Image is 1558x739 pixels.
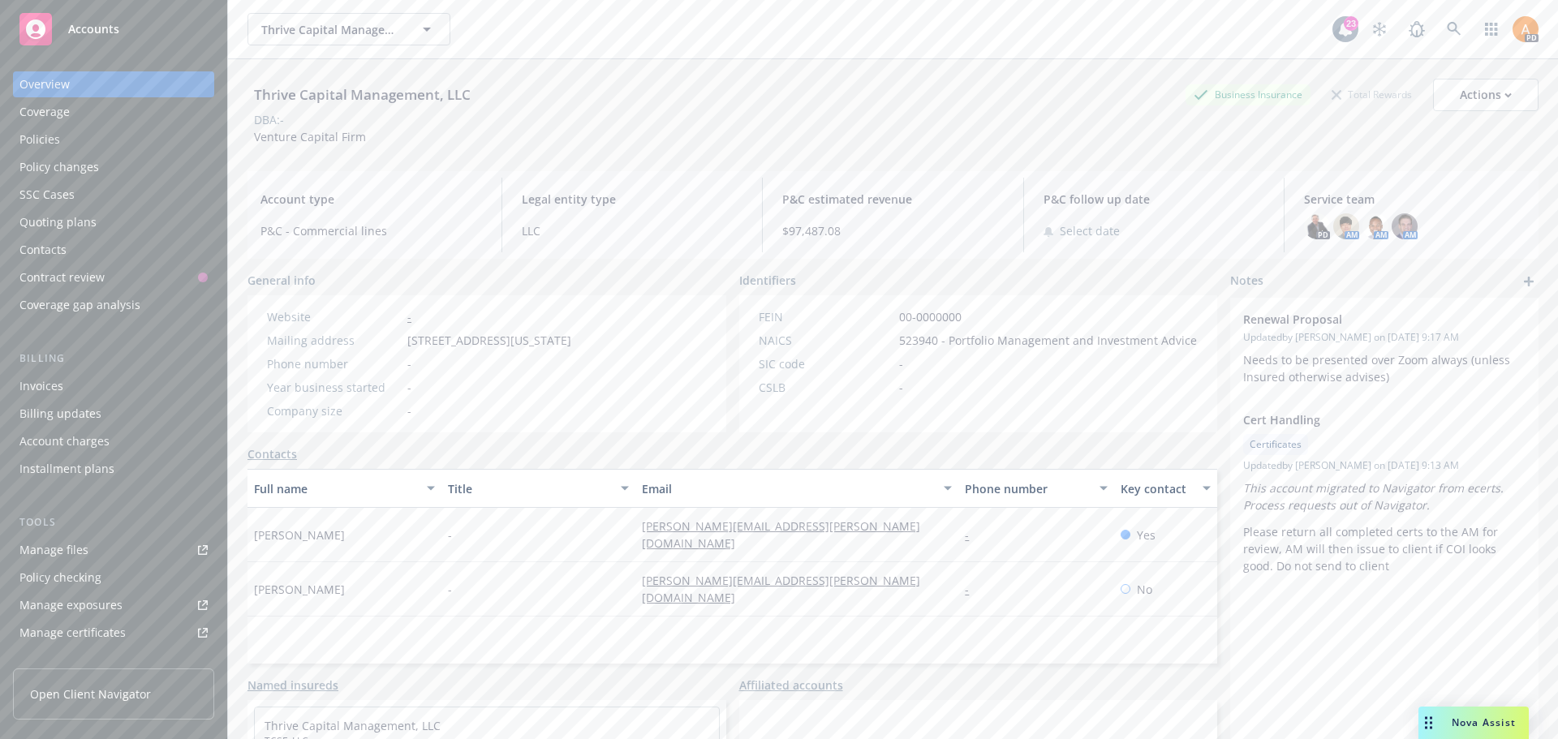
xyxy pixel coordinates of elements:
[254,581,345,598] span: [PERSON_NAME]
[1333,213,1359,239] img: photo
[19,456,114,482] div: Installment plans
[1392,213,1418,239] img: photo
[1114,469,1217,508] button: Key contact
[254,526,345,544] span: [PERSON_NAME]
[965,527,982,543] a: -
[1060,222,1120,239] span: Select date
[19,127,60,153] div: Policies
[19,620,126,646] div: Manage certificates
[247,445,297,462] a: Contacts
[19,237,67,263] div: Contacts
[13,264,214,290] a: Contract review
[13,154,214,180] a: Policy changes
[1230,398,1539,587] div: Cert HandlingCertificatesUpdatedby [PERSON_NAME] on [DATE] 9:13 AMThis account migrated to Naviga...
[739,677,843,694] a: Affiliated accounts
[13,514,214,531] div: Tools
[267,355,401,372] div: Phone number
[1243,352,1513,385] span: Needs to be presented over Zoom always (unless Insured otherwise advises)
[1323,84,1420,105] div: Total Rewards
[19,99,70,125] div: Coverage
[19,292,140,318] div: Coverage gap analysis
[1243,458,1526,473] span: Updated by [PERSON_NAME] on [DATE] 9:13 AM
[19,264,105,290] div: Contract review
[407,402,411,419] span: -
[1230,298,1539,398] div: Renewal ProposalUpdatedby [PERSON_NAME] on [DATE] 9:17 AMNeeds to be presented over Zoom always (...
[407,309,411,324] a: -
[1137,581,1152,598] span: No
[1121,480,1193,497] div: Key contact
[13,620,214,646] a: Manage certificates
[260,222,482,239] span: P&C - Commercial lines
[407,332,571,349] span: [STREET_ADDRESS][US_STATE]
[19,401,101,427] div: Billing updates
[407,355,411,372] span: -
[247,677,338,694] a: Named insureds
[19,428,110,454] div: Account charges
[267,332,401,349] div: Mailing address
[1243,411,1483,428] span: Cert Handling
[13,99,214,125] a: Coverage
[265,718,441,733] a: Thrive Capital Management, LLC
[759,332,893,349] div: NAICS
[522,222,743,239] span: LLC
[407,379,411,396] span: -
[13,373,214,399] a: Invoices
[13,428,214,454] a: Account charges
[1250,437,1302,452] span: Certificates
[1137,526,1156,544] span: Yes
[1418,707,1439,739] div: Drag to move
[448,480,611,497] div: Title
[19,182,75,208] div: SSC Cases
[448,581,452,598] span: -
[965,480,1089,497] div: Phone number
[1243,523,1526,574] p: Please return all completed certs to the AM for review, AM will then issue to client if COI looks...
[13,456,214,482] a: Installment plans
[13,292,214,318] a: Coverage gap analysis
[759,355,893,372] div: SIC code
[267,402,401,419] div: Company size
[1304,213,1330,239] img: photo
[267,308,401,325] div: Website
[642,480,934,497] div: Email
[68,23,119,36] span: Accounts
[1433,79,1539,111] button: Actions
[13,537,214,563] a: Manage files
[13,592,214,618] span: Manage exposures
[1230,272,1263,291] span: Notes
[1418,707,1529,739] button: Nova Assist
[13,209,214,235] a: Quoting plans
[1044,191,1265,208] span: P&C follow up date
[247,13,450,45] button: Thrive Capital Management, LLC
[13,6,214,52] a: Accounts
[267,379,401,396] div: Year business started
[759,308,893,325] div: FEIN
[19,154,99,180] div: Policy changes
[19,592,123,618] div: Manage exposures
[13,401,214,427] a: Billing updates
[13,127,214,153] a: Policies
[759,379,893,396] div: CSLB
[13,350,214,367] div: Billing
[1460,79,1512,110] div: Actions
[522,191,743,208] span: Legal entity type
[899,332,1197,349] span: 523940 - Portfolio Management and Investment Advice
[739,272,796,289] span: Identifiers
[1363,13,1396,45] a: Stop snowing
[899,355,903,372] span: -
[13,237,214,263] a: Contacts
[1513,16,1539,42] img: photo
[1186,84,1311,105] div: Business Insurance
[30,685,151,702] span: Open Client Navigator
[1243,311,1483,328] span: Renewal Proposal
[254,111,284,128] div: DBA: -
[1438,13,1470,45] a: Search
[13,565,214,591] a: Policy checking
[1362,213,1388,239] img: photo
[782,191,1004,208] span: P&C estimated revenue
[261,21,402,38] span: Thrive Capital Management, LLC
[260,191,482,208] span: Account type
[19,537,88,563] div: Manage files
[13,647,214,673] a: Manage BORs
[19,71,70,97] div: Overview
[247,272,316,289] span: General info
